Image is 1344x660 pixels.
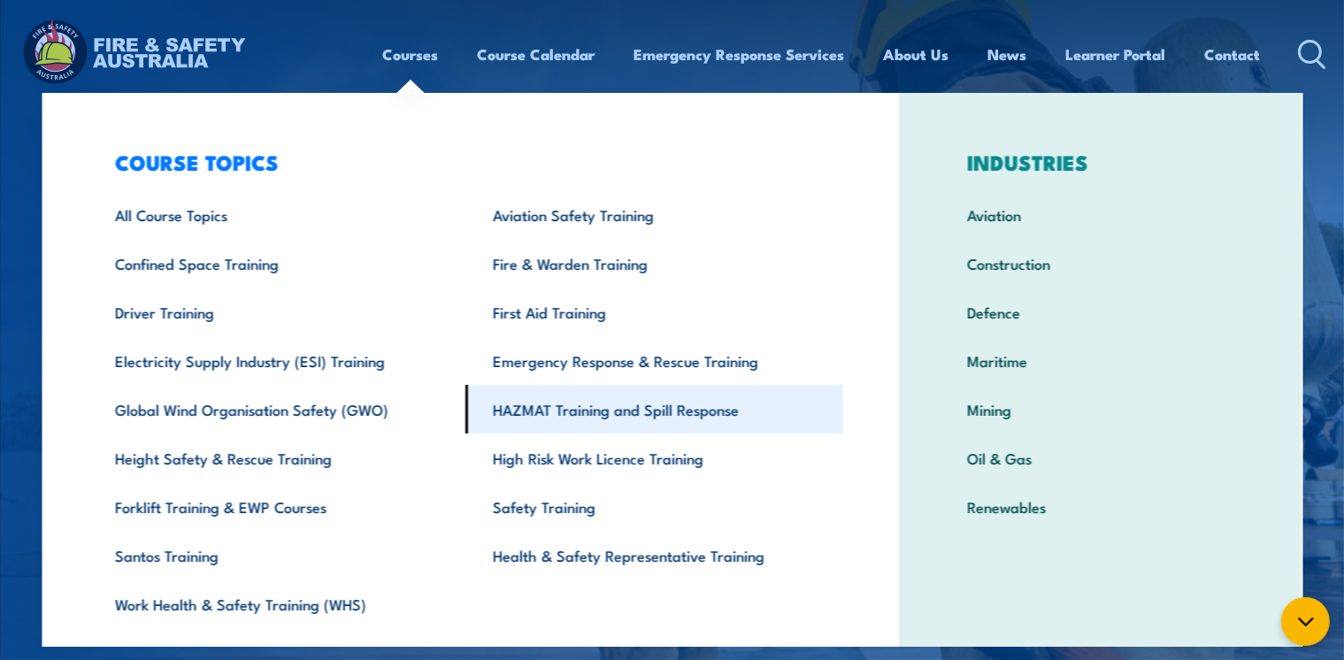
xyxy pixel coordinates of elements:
[466,288,844,336] a: First Aid Training
[941,482,1262,531] a: Renewables
[478,31,595,78] a: Course Calendar
[466,385,844,434] a: HAZMAT Training and Spill Response
[1066,31,1166,78] a: Learner Portal
[88,531,466,579] a: Santos Training
[941,150,1262,174] h3: INDUSTRIES
[1281,597,1330,646] button: chat-button
[88,579,466,628] a: Work Health & Safety Training (WHS)
[466,482,844,531] a: Safety Training
[634,31,845,78] a: Emergency Response Services
[383,31,439,78] a: Courses
[88,239,466,288] a: Confined Space Training
[466,336,844,385] a: Emergency Response & Rescue Training
[941,434,1262,482] a: Oil & Gas
[941,385,1262,434] a: Mining
[1205,31,1261,78] a: Contact
[941,336,1262,385] a: Maritime
[884,31,949,78] a: About Us
[88,288,466,336] a: Driver Training
[466,239,844,288] a: Fire & Warden Training
[941,190,1262,239] a: Aviation
[941,239,1262,288] a: Construction
[88,434,466,482] a: Height Safety & Rescue Training
[466,531,844,579] a: Health & Safety Representative Training
[988,31,1027,78] a: News
[88,336,466,385] a: Electricity Supply Industry (ESI) Training
[466,190,844,239] a: Aviation Safety Training
[88,190,466,239] a: All Course Topics
[88,150,844,174] h3: COURSE TOPICS
[941,288,1262,336] a: Defence
[88,385,466,434] a: Global Wind Organisation Safety (GWO)
[466,434,844,482] a: High Risk Work Licence Training
[88,482,466,531] a: Forklift Training & EWP Courses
